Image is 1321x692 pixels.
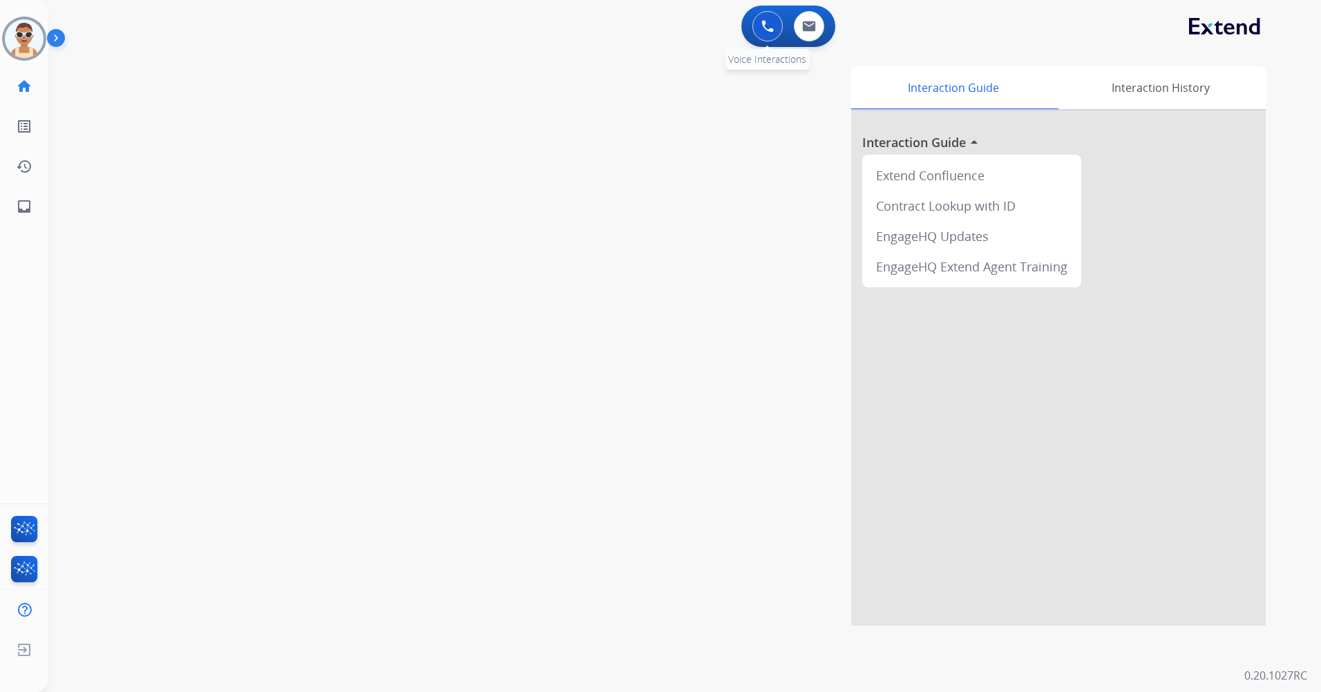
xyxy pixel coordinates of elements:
[16,198,32,215] mat-icon: inbox
[868,221,1076,251] div: EngageHQ Updates
[728,52,806,66] span: Voice Interactions
[1244,667,1307,684] p: 0.20.1027RC
[16,78,32,95] mat-icon: home
[851,66,1055,109] div: Interaction Guide
[868,191,1076,221] div: Contract Lookup with ID
[868,160,1076,191] div: Extend Confluence
[16,118,32,135] mat-icon: list_alt
[1055,66,1266,109] div: Interaction History
[868,251,1076,282] div: EngageHQ Extend Agent Training
[16,158,32,175] mat-icon: history
[5,19,44,58] img: avatar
